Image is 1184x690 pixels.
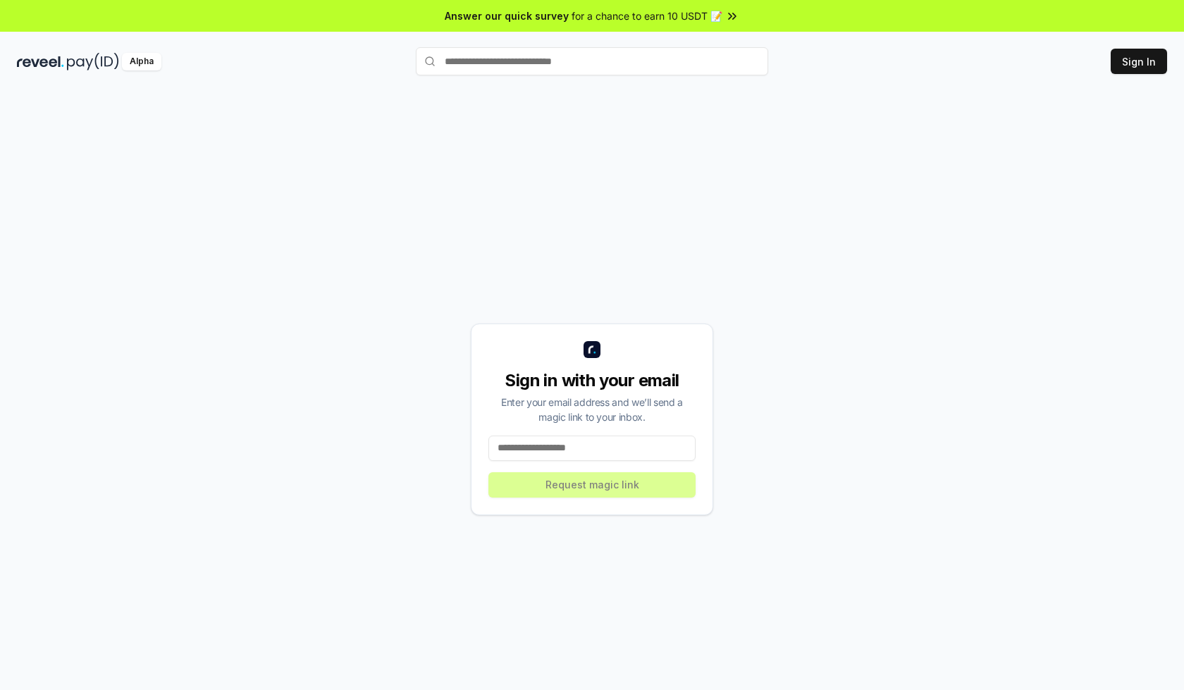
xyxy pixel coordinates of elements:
[488,369,696,392] div: Sign in with your email
[67,53,119,70] img: pay_id
[488,395,696,424] div: Enter your email address and we’ll send a magic link to your inbox.
[17,53,64,70] img: reveel_dark
[572,8,722,23] span: for a chance to earn 10 USDT 📝
[122,53,161,70] div: Alpha
[445,8,569,23] span: Answer our quick survey
[584,341,600,358] img: logo_small
[1111,49,1167,74] button: Sign In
